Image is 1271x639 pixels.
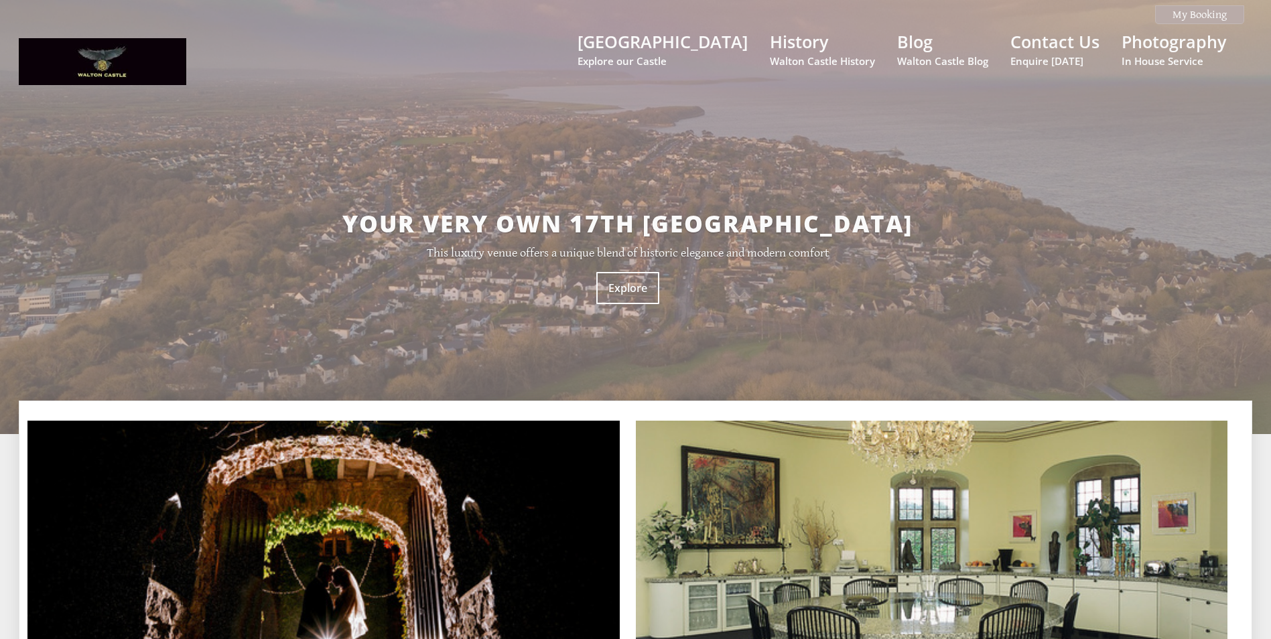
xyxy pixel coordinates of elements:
[596,272,659,304] a: Explore
[141,246,1115,260] p: This luxury venue offers a unique blend of historic elegance and modern comfort
[1010,54,1099,68] small: Enquire [DATE]
[897,54,988,68] small: Walton Castle Blog
[1155,5,1244,24] a: My Booking
[19,38,186,85] img: Walton Castle
[770,54,875,68] small: Walton Castle History
[1122,54,1226,68] small: In House Service
[897,30,988,68] a: BlogWalton Castle Blog
[578,54,748,68] small: Explore our Castle
[1122,30,1226,68] a: PhotographyIn House Service
[141,208,1115,239] h2: Your very own 17th [GEOGRAPHIC_DATA]
[578,30,748,68] a: [GEOGRAPHIC_DATA]Explore our Castle
[770,30,875,68] a: HistoryWalton Castle History
[1010,30,1099,68] a: Contact UsEnquire [DATE]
